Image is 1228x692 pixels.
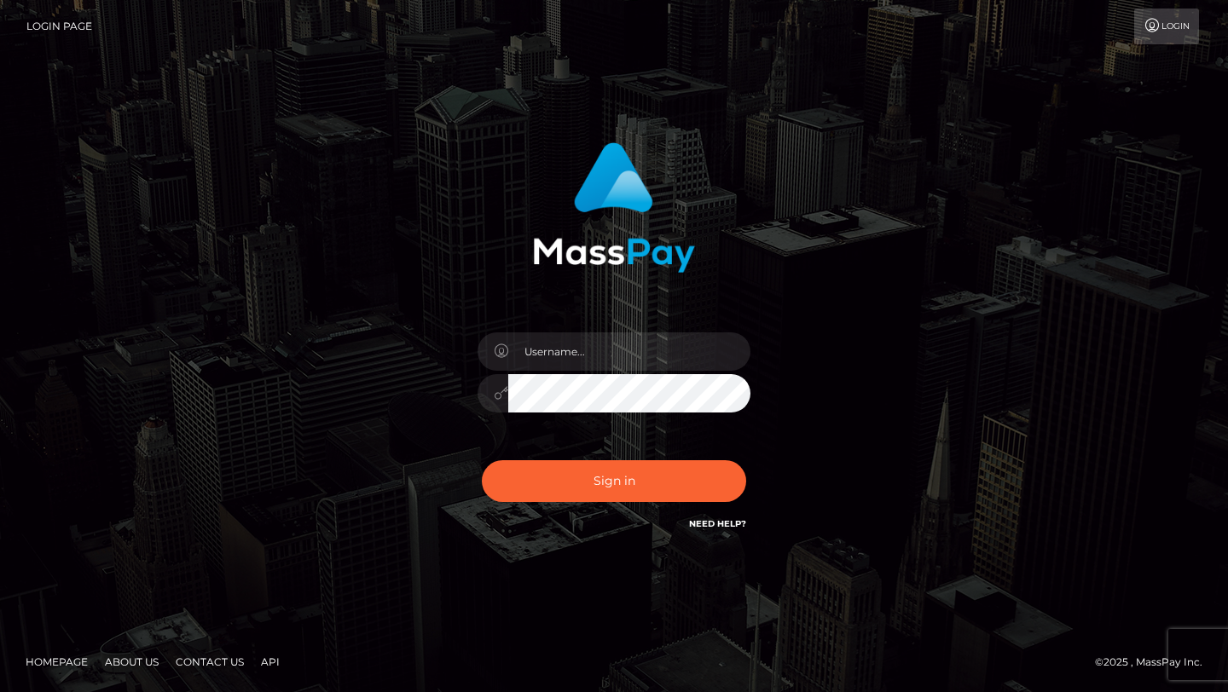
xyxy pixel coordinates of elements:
input: Username... [508,332,750,371]
a: Login [1134,9,1199,44]
div: © 2025 , MassPay Inc. [1095,653,1215,672]
a: Login Page [26,9,92,44]
img: MassPay Login [533,142,695,273]
button: Sign in [482,460,746,502]
a: Homepage [19,649,95,675]
a: Contact Us [169,649,251,675]
a: API [254,649,287,675]
a: Need Help? [689,518,746,529]
a: About Us [98,649,165,675]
